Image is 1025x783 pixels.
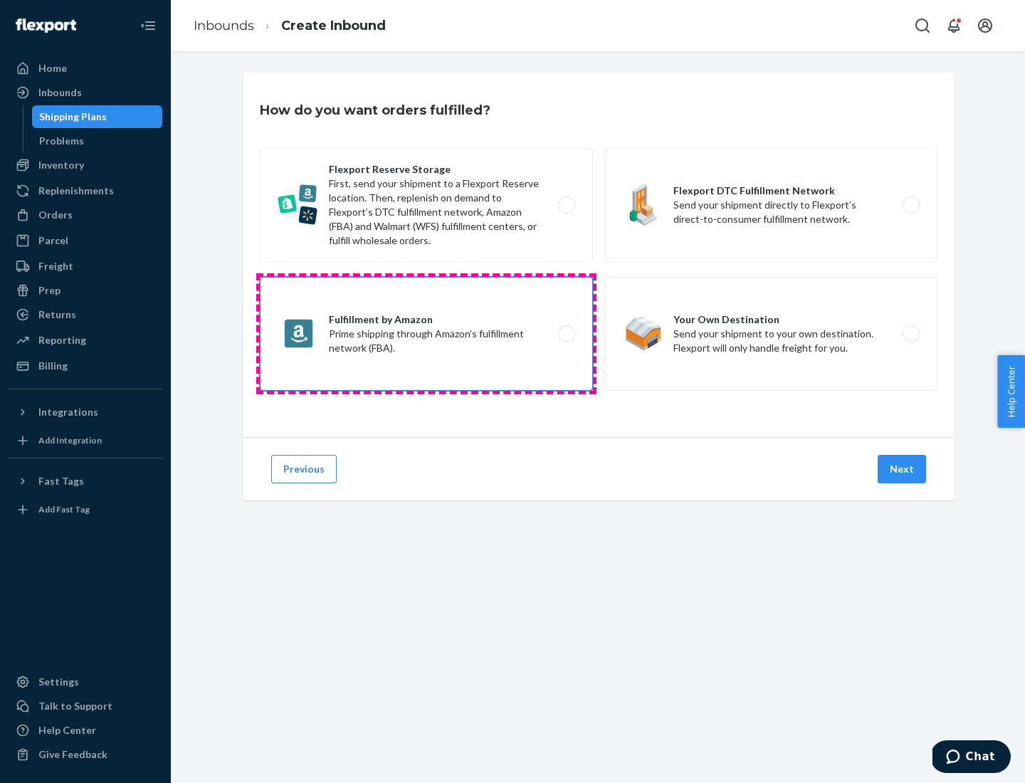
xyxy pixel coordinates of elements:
[9,179,162,202] a: Replenishments
[9,498,162,521] a: Add Fast Tag
[908,11,937,40] button: Open Search Box
[32,130,163,152] a: Problems
[9,470,162,493] button: Fast Tags
[38,158,84,172] div: Inventory
[997,355,1025,428] button: Help Center
[182,5,397,47] ol: breadcrumbs
[9,279,162,302] a: Prep
[38,308,76,322] div: Returns
[39,134,84,148] div: Problems
[271,455,337,483] button: Previous
[971,11,999,40] button: Open account menu
[9,719,162,742] a: Help Center
[9,81,162,104] a: Inbounds
[9,743,162,766] button: Give Feedback
[38,359,68,373] div: Billing
[9,329,162,352] a: Reporting
[9,401,162,424] button: Integrations
[38,747,107,762] div: Give Feedback
[32,105,163,128] a: Shipping Plans
[38,699,112,713] div: Talk to Support
[38,85,82,100] div: Inbounds
[38,208,73,222] div: Orders
[940,11,968,40] button: Open notifications
[9,154,162,177] a: Inventory
[134,11,162,40] button: Close Navigation
[38,233,68,248] div: Parcel
[9,671,162,693] a: Settings
[38,259,73,273] div: Freight
[38,283,61,298] div: Prep
[38,474,84,488] div: Fast Tags
[9,204,162,226] a: Orders
[9,354,162,377] a: Billing
[9,429,162,452] a: Add Integration
[38,723,96,737] div: Help Center
[9,229,162,252] a: Parcel
[281,18,386,33] a: Create Inbound
[38,503,90,515] div: Add Fast Tag
[38,405,98,419] div: Integrations
[9,57,162,80] a: Home
[878,455,926,483] button: Next
[39,110,107,124] div: Shipping Plans
[9,255,162,278] a: Freight
[16,19,76,33] img: Flexport logo
[9,303,162,326] a: Returns
[38,434,102,446] div: Add Integration
[260,101,490,120] h3: How do you want orders fulfilled?
[38,61,67,75] div: Home
[38,675,79,689] div: Settings
[194,18,254,33] a: Inbounds
[38,333,86,347] div: Reporting
[932,740,1011,776] iframe: Opens a widget where you can chat to one of our agents
[9,695,162,718] button: Talk to Support
[38,184,114,198] div: Replenishments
